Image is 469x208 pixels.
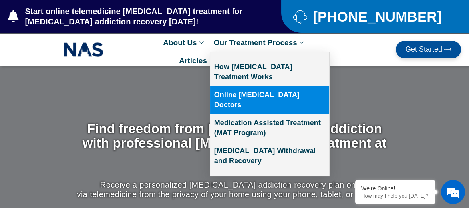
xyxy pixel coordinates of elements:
[4,130,152,158] textarea: Type your message and hit 'Enter'
[9,41,21,53] div: Navigation go back
[8,6,249,27] a: Start online telemedicine [MEDICAL_DATA] treatment for [MEDICAL_DATA] addiction recovery [DATE]!
[131,4,150,23] div: Minimize live chat window
[361,193,429,199] p: How may I help you today?
[405,46,442,54] span: Get Started
[159,34,209,52] a: About Us
[210,86,329,114] a: Online [MEDICAL_DATA] Doctors
[64,40,103,59] img: NAS_email_signature-removebg-preview.png
[175,52,211,70] a: Articles
[210,34,310,52] a: Our Treatment Process
[361,185,429,192] div: We're Online!
[54,42,146,52] div: Chat with us now
[75,122,394,165] h1: Find freedom from [MEDICAL_DATA] addiction with professional [MEDICAL_DATA] treatment at home
[23,6,250,27] span: Start online telemedicine [MEDICAL_DATA] treatment for [MEDICAL_DATA] addiction recovery [DATE]!
[311,12,441,22] span: [PHONE_NUMBER]
[210,142,329,170] a: [MEDICAL_DATA] Withdrawal and Recovery
[396,41,461,58] a: Get Started
[293,10,449,24] a: [PHONE_NUMBER]
[210,58,329,86] a: How [MEDICAL_DATA] Treatment Works
[46,56,110,137] span: We're online!
[75,180,394,199] p: Receive a personalized [MEDICAL_DATA] addiction recovery plan online via telemedicine from the pr...
[210,114,329,142] a: Medication Assisted Treatment (MAT Program)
